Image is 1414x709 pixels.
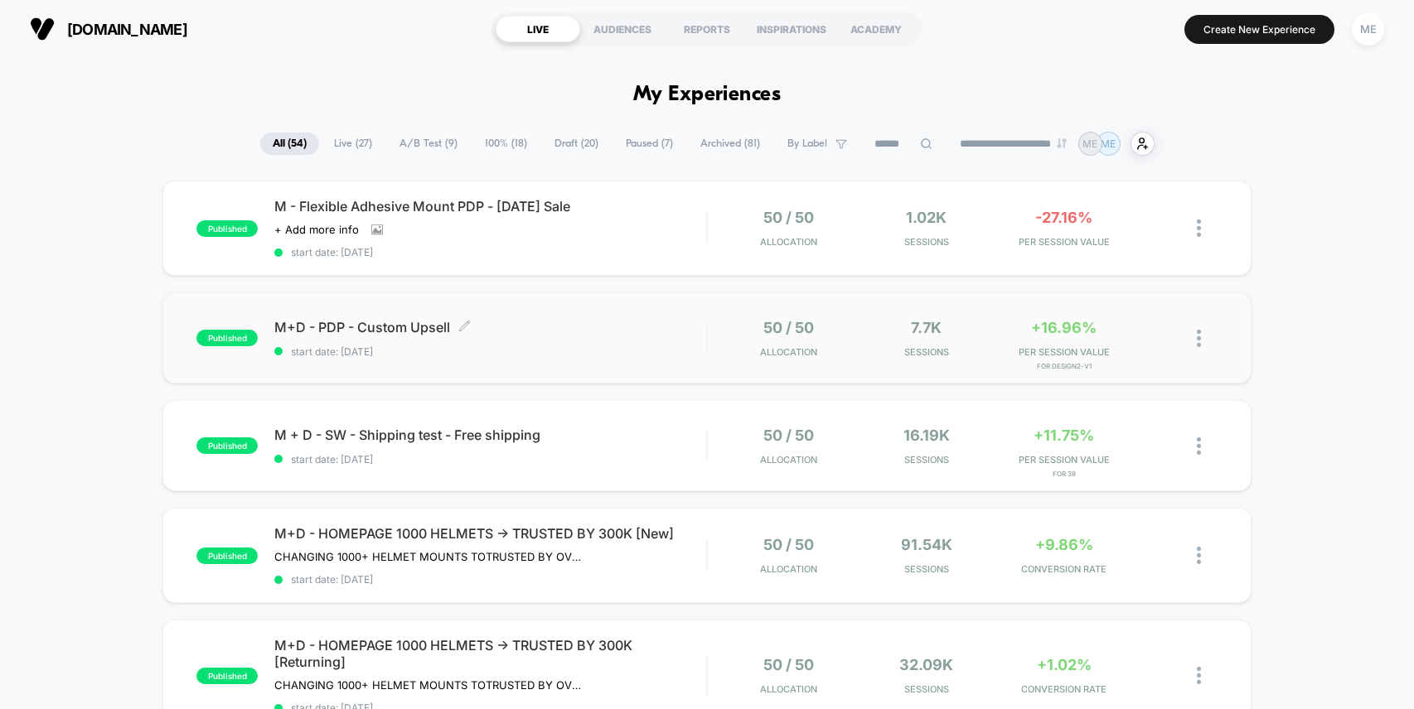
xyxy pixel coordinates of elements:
[665,16,749,42] div: REPORTS
[274,550,582,563] span: CHANGING 1000+ HELMET MOUNTS TOTRUSTED BY OVER 300,000 RIDERS ON HOMEPAGE DESKTOP AND MOBILE
[1000,563,1129,575] span: CONVERSION RATE
[760,346,817,358] span: Allocation
[260,133,319,155] span: All ( 54 )
[1000,683,1129,695] span: CONVERSION RATE
[903,427,950,444] span: 16.19k
[1197,219,1201,237] img: close
[906,209,947,226] span: 1.02k
[763,656,814,673] span: 50 / 50
[25,16,192,42] button: [DOMAIN_NAME]
[1031,319,1097,336] span: +16.96%
[274,223,359,236] span: + Add more info
[1082,137,1097,150] p: ME
[1197,547,1201,564] img: close
[1035,209,1092,226] span: -27.16%
[763,536,814,553] span: 50 / 50
[1000,236,1129,248] span: PER SESSION VALUE
[787,137,827,150] span: By Label
[1184,15,1334,44] button: Create New Experience
[901,536,952,553] span: 91.54k
[196,330,258,346] span: published
[834,16,918,42] div: ACADEMY
[760,563,817,575] span: Allocation
[1035,536,1093,553] span: +9.86%
[862,346,991,358] span: Sessions
[1197,437,1201,455] img: close
[274,637,706,670] span: M+D - HOMEPAGE 1000 HELMETS -> TRUSTED BY 300K [Returning]
[1057,138,1067,148] img: end
[472,133,540,155] span: 100% ( 18 )
[274,319,706,335] span: M+D - PDP - Custom Upsell
[749,16,834,42] div: INSPIRATIONS
[196,547,258,564] span: published
[580,16,665,42] div: AUDIENCES
[196,220,258,237] span: published
[1000,362,1129,370] span: for Design2-V1
[30,17,55,41] img: Visually logo
[633,83,782,107] h1: My Experiences
[763,427,814,444] span: 50 / 50
[613,133,685,155] span: Paused ( 7 )
[862,236,991,248] span: Sessions
[1000,346,1129,358] span: PER SESSION VALUE
[1101,137,1116,150] p: ME
[1197,330,1201,347] img: close
[1352,13,1384,46] div: ME
[862,683,991,695] span: Sessions
[1197,667,1201,684] img: close
[274,573,706,586] span: start date: [DATE]
[274,246,706,258] span: start date: [DATE]
[274,345,706,358] span: start date: [DATE]
[196,668,258,684] span: published
[760,236,817,248] span: Allocation
[274,427,706,443] span: M + D - SW - Shipping test - Free shipping
[274,198,706,215] span: M - Flexible Adhesive Mount PDP - [DATE] Sale
[763,209,814,226] span: 50 / 50
[763,319,814,336] span: 50 / 50
[1037,656,1092,673] span: +1.02%
[862,563,991,575] span: Sessions
[274,453,706,465] span: start date: [DATE]
[1347,12,1389,46] button: ME
[760,683,817,695] span: Allocation
[911,319,942,336] span: 7.7k
[862,454,991,465] span: Sessions
[196,437,258,454] span: published
[274,678,582,692] span: CHANGING 1000+ HELMET MOUNTS TOTRUSTED BY OVER 300,000 RIDERS ON HOMEPAGE DESKTOP AND MOBILERETUR...
[760,454,817,465] span: Allocation
[1000,454,1129,465] span: PER SESSION VALUE
[1000,470,1129,478] span: for 39
[899,656,953,673] span: 32.09k
[688,133,772,155] span: Archived ( 81 )
[496,16,580,42] div: LIVE
[542,133,611,155] span: Draft ( 20 )
[322,133,385,155] span: Live ( 27 )
[1034,427,1094,444] span: +11.75%
[274,525,706,542] span: M+D - HOMEPAGE 1000 HELMETS -> TRUSTED BY 300K [New]
[67,21,187,38] span: [DOMAIN_NAME]
[387,133,470,155] span: A/B Test ( 9 )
